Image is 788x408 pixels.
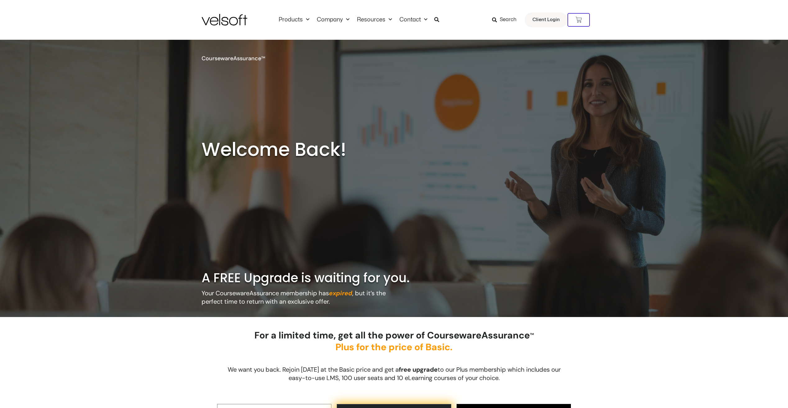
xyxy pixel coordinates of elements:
[202,14,247,25] img: Velsoft Training Materials
[500,16,517,24] span: Search
[335,341,453,353] span: Plus for the price of Basic.
[275,16,431,23] nav: Menu
[353,16,396,23] a: ResourcesMenu Toggle
[530,332,534,336] span: TM
[329,289,352,297] strong: expired
[396,16,431,23] a: ContactMenu Toggle
[532,16,560,24] span: Client Login
[492,15,521,25] a: Search
[202,54,265,63] p: CoursewareAssurance
[254,329,534,353] strong: For a limited time, get all the power of CoursewareAssurance
[275,16,313,23] a: ProductsMenu Toggle
[525,12,567,27] a: Client Login
[399,365,438,374] b: free upgrade
[202,137,356,161] h2: Welcome Back!
[261,56,265,59] span: TM
[202,270,436,286] h2: A FREE Upgrade is waiting for you.
[202,289,395,306] p: Your CoursewareAssurance membership has , but it’s the perfect time to return with an exclusive o...
[220,365,568,382] p: We want you back. Rejoin [DATE] at the Basic price and get a to our Plus membership which include...
[313,16,353,23] a: CompanyMenu Toggle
